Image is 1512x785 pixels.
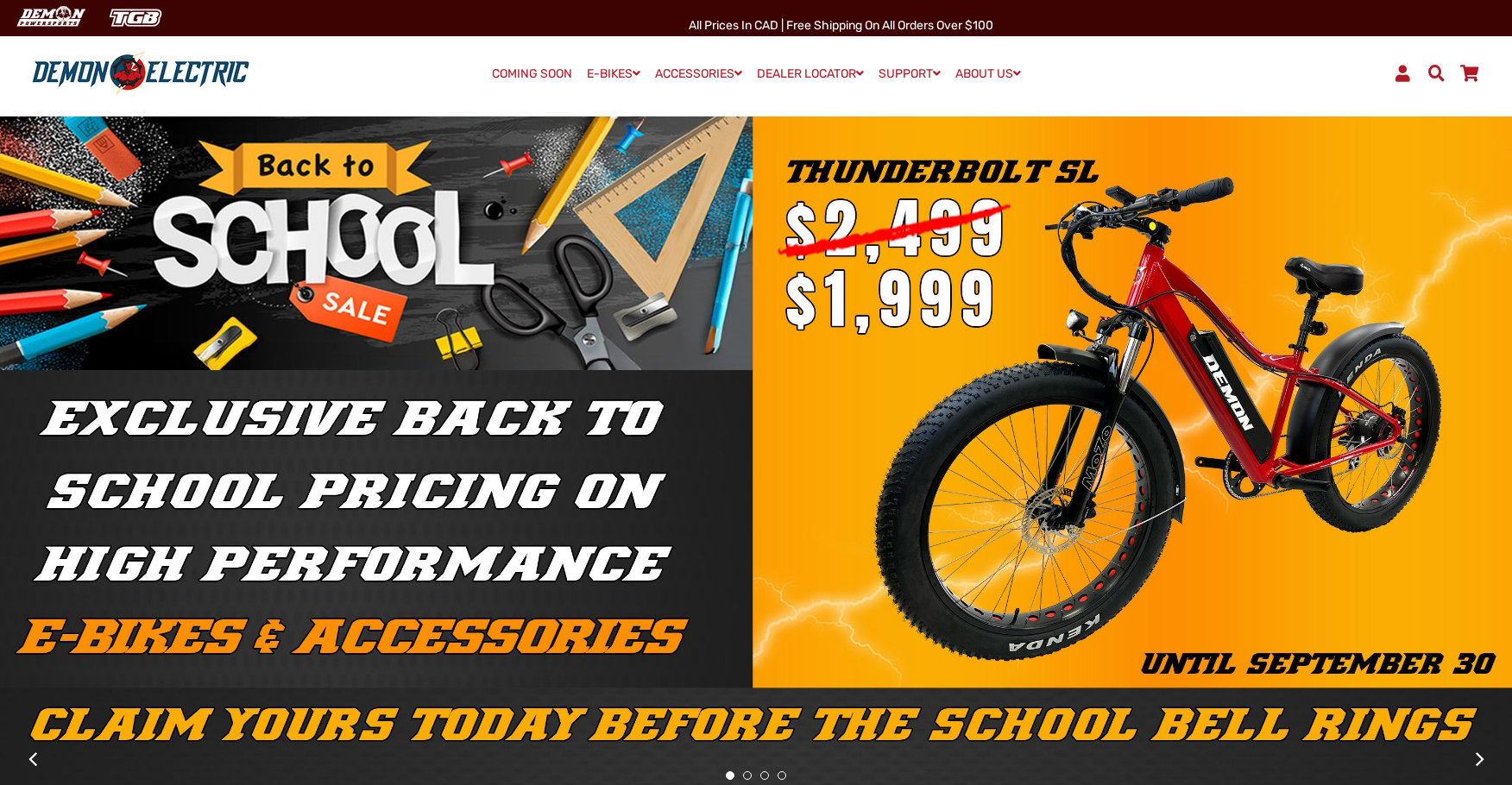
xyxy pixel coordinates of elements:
[760,771,769,780] button: 3 of 4
[689,18,993,33] span: All Prices in CAD | Free shipping on all orders over $100
[649,61,748,86] a: ACCESSORIES
[743,771,752,780] button: 2 of 4
[778,771,786,780] button: 4 of 4
[726,771,734,780] button: 1 of 4
[949,61,1027,86] a: ABOUT US
[873,61,947,86] a: SUPPORT
[9,3,91,32] img: Demon Electric
[26,51,255,96] img: Demon Electric logo
[581,61,646,86] a: E-BIKES
[100,3,171,32] img: TGB Canada
[486,62,578,86] a: COMING SOON
[751,61,870,86] a: DEALER LOCATOR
